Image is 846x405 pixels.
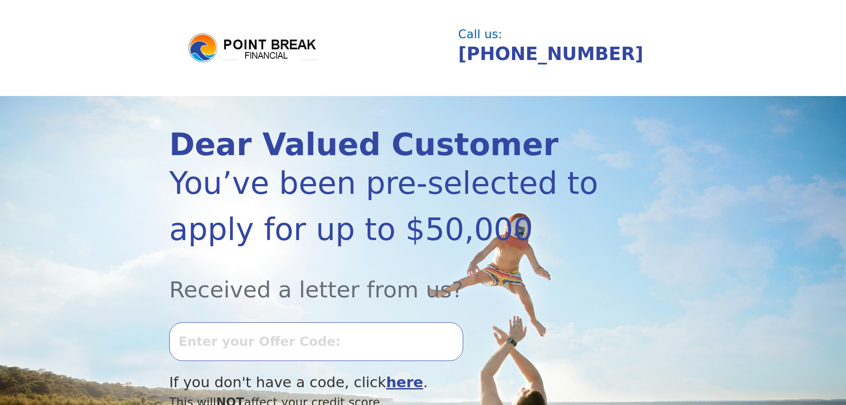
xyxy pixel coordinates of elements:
div: Call us: [458,28,670,40]
div: You’ve been pre-selected to apply for up to $50,000 [169,160,601,253]
a: here [386,374,423,391]
a: [PHONE_NUMBER] [458,43,643,64]
div: Received a letter from us? [169,253,601,306]
input: Enter your Offer Code: [169,322,463,361]
img: logo.png [187,32,320,64]
div: If you don't have a code, click . [169,372,601,393]
div: Dear Valued Customer [169,129,601,160]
